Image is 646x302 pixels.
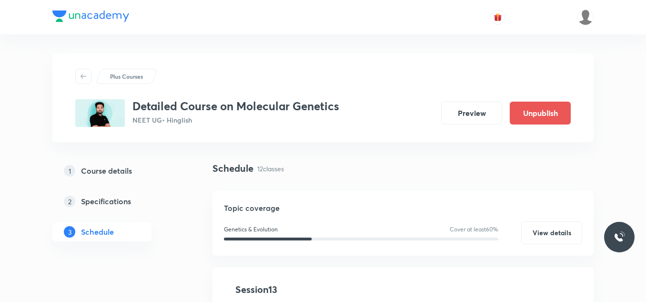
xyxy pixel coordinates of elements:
[235,282,409,297] h4: Session 13
[52,10,129,22] img: Company Logo
[81,165,132,177] h5: Course details
[212,161,253,176] h4: Schedule
[132,115,339,125] p: NEET UG • Hinglish
[441,102,502,125] button: Preview
[224,225,278,234] p: Genetics & Evolution
[132,99,339,113] h3: Detailed Course on Molecular Genetics
[64,226,75,238] p: 3
[52,192,182,211] a: 2Specifications
[450,225,498,234] p: Cover at least 60 %
[52,10,129,24] a: Company Logo
[81,196,131,207] h5: Specifications
[224,202,582,214] h5: Topic coverage
[521,221,582,244] button: View details
[75,99,125,127] img: 3A769936-5DE3-45B4-98DF-45AA34DC82AE_plus.png
[81,226,114,238] h5: Schedule
[52,161,182,180] a: 1Course details
[577,9,594,25] img: Arpit Srivastava
[614,231,625,243] img: ttu
[110,72,143,81] p: Plus Courses
[494,13,502,21] img: avatar
[510,102,571,125] button: Unpublish
[490,10,505,25] button: avatar
[64,196,75,207] p: 2
[64,165,75,177] p: 1
[257,164,284,174] p: 12 classes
